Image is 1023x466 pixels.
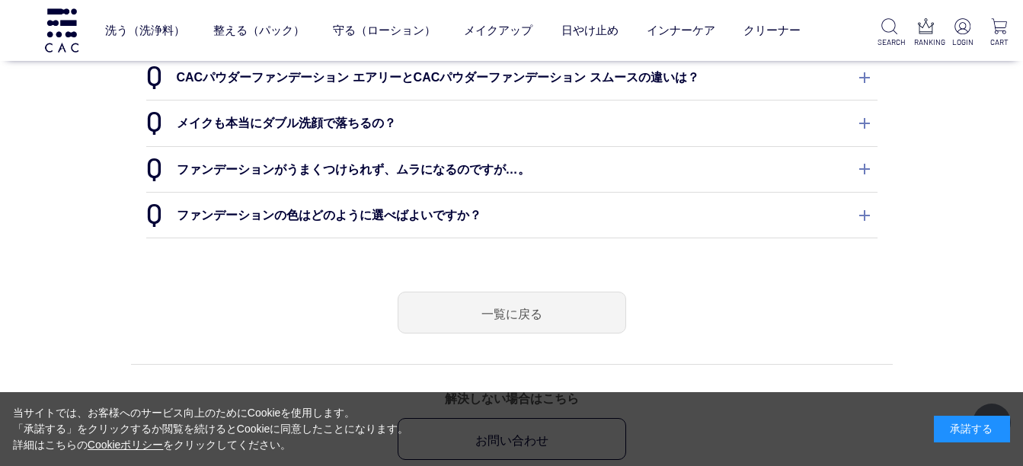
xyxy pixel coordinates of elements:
a: 整える（パック） [213,10,305,50]
a: 日やけ止め [561,10,619,50]
a: CART [987,18,1011,48]
a: メイクアップ [464,10,532,50]
a: LOGIN [951,18,974,48]
p: RANKING [914,37,938,48]
img: logo [43,8,81,52]
a: 一覧に戻る [398,292,626,334]
dt: ファンデーションの色はどのように選べばよいですか？ [146,193,878,238]
a: RANKING [914,18,938,48]
a: インナーケア [647,10,715,50]
a: 守る（ローション） [333,10,436,50]
dt: ファンデーションがうまくつけられず、ムラになるのですが…。 [146,147,878,192]
a: 洗う（洗浄料） [105,10,185,50]
p: 解決しない場合はこちら [131,388,893,410]
div: 承諾する [934,416,1010,442]
a: クリーナー [743,10,801,50]
dt: メイクも本当にダブル洗顔で落ちるの？ [146,101,878,145]
p: LOGIN [951,37,974,48]
a: Cookieポリシー [88,439,164,451]
p: CART [987,37,1011,48]
a: SEARCH [878,18,901,48]
p: SEARCH [878,37,901,48]
div: 当サイトでは、お客様へのサービス向上のためにCookieを使用します。 「承諾する」をクリックするか閲覧を続けるとCookieに同意したことになります。 詳細はこちらの をクリックしてください。 [13,405,409,453]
